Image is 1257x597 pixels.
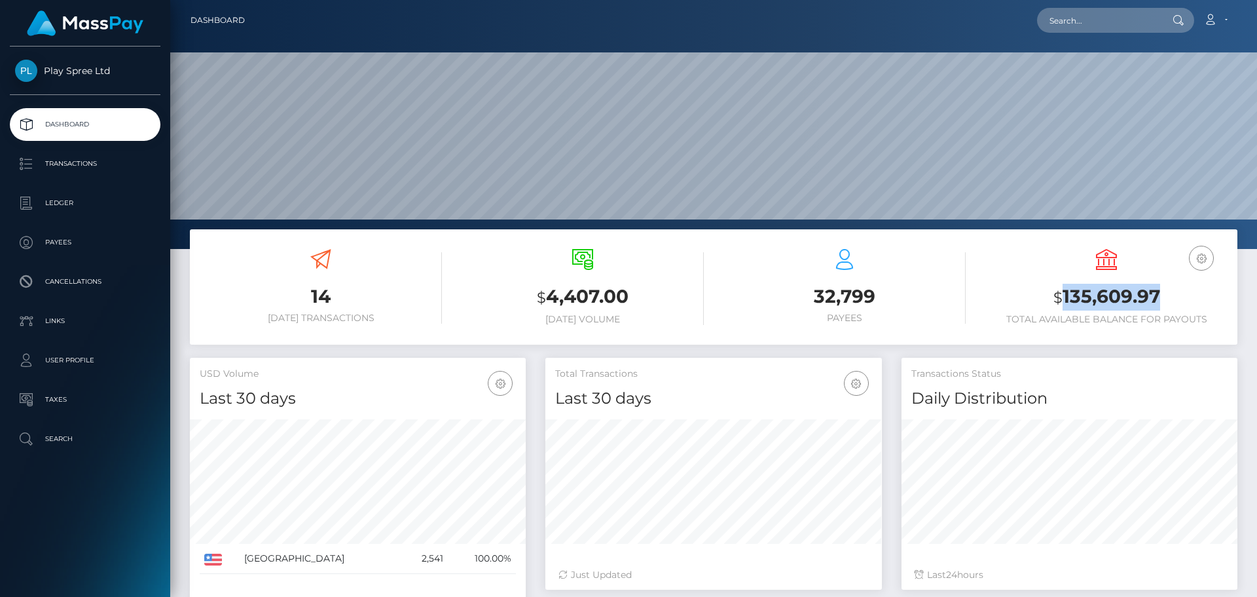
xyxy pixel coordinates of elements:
[985,284,1228,311] h3: 135,609.97
[537,288,546,307] small: $
[15,60,37,82] img: Play Spree Ltd
[448,544,516,574] td: 100.00%
[200,387,516,410] h4: Last 30 days
[240,544,402,574] td: [GEOGRAPHIC_DATA]
[15,154,155,174] p: Transactions
[15,272,155,292] p: Cancellations
[200,313,442,324] h6: [DATE] Transactions
[915,568,1224,582] div: Last hours
[946,569,957,581] span: 24
[985,314,1228,325] h6: Total Available Balance for Payouts
[15,115,155,134] p: Dashboard
[1037,8,1160,33] input: Search...
[204,554,222,566] img: US.png
[15,233,155,252] p: Payees
[15,351,155,370] p: User Profile
[555,387,871,410] h4: Last 30 days
[723,313,966,324] h6: Payees
[15,193,155,213] p: Ledger
[10,423,160,455] a: Search
[15,429,155,449] p: Search
[10,305,160,337] a: Links
[10,65,160,77] span: Play Spree Ltd
[723,284,966,309] h3: 32,799
[911,387,1228,410] h4: Daily Distribution
[10,383,160,416] a: Taxes
[27,10,143,36] img: MassPay Logo
[10,108,160,141] a: Dashboard
[10,265,160,298] a: Cancellations
[10,344,160,377] a: User Profile
[462,284,704,311] h3: 4,407.00
[1053,288,1063,307] small: $
[462,314,704,325] h6: [DATE] Volume
[10,187,160,220] a: Ledger
[10,226,160,259] a: Payees
[191,7,245,34] a: Dashboard
[15,311,155,331] p: Links
[10,147,160,180] a: Transactions
[402,544,448,574] td: 2,541
[200,284,442,309] h3: 14
[558,568,868,582] div: Just Updated
[555,368,871,381] h5: Total Transactions
[911,368,1228,381] h5: Transactions Status
[200,368,516,381] h5: USD Volume
[15,390,155,410] p: Taxes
